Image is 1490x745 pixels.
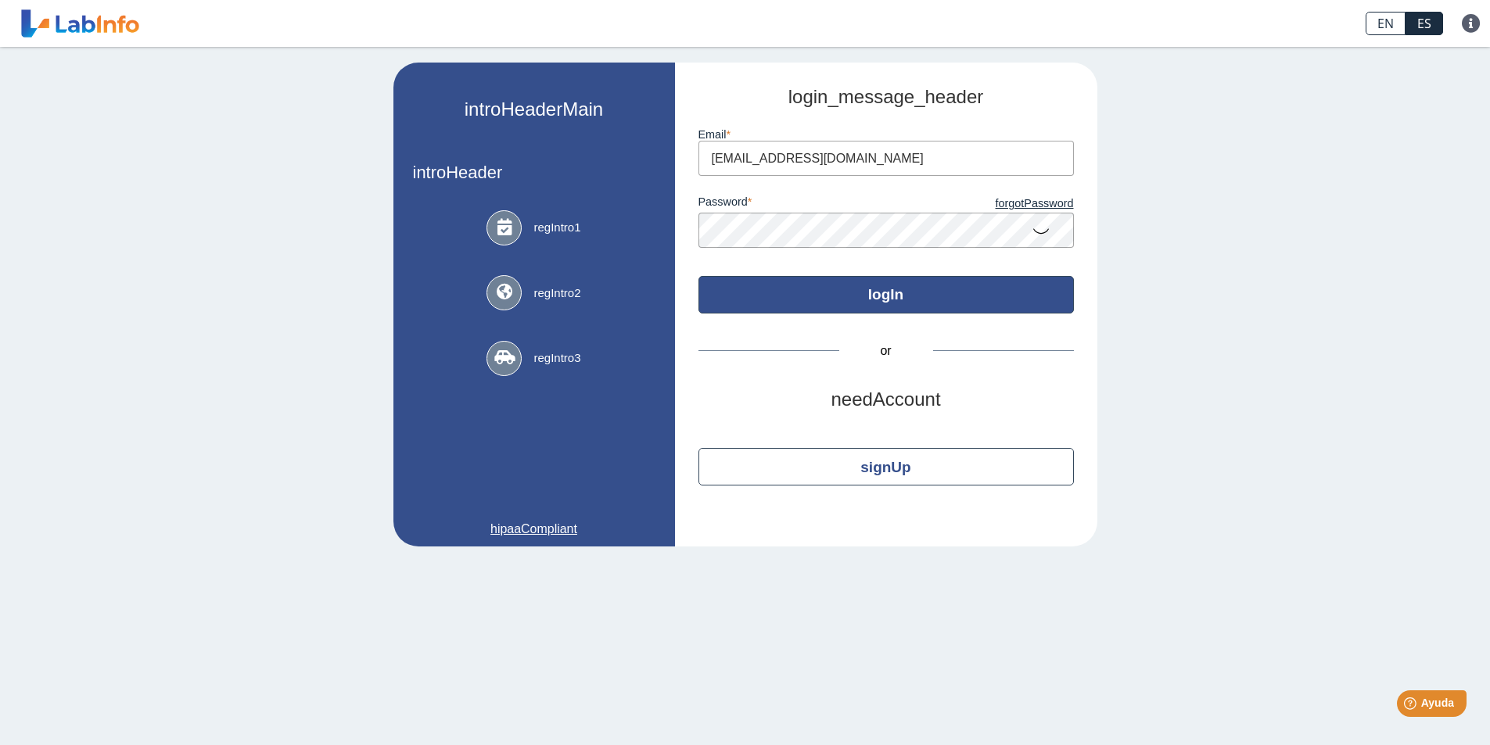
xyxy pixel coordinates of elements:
label: password [698,195,886,213]
button: signUp [698,448,1074,485]
iframe: Help widget launcher [1351,684,1473,728]
h2: needAccount [698,389,1074,411]
span: regIntro1 [533,219,580,237]
a: forgotPassword [886,195,1074,213]
a: ES [1406,12,1443,35]
a: hipaaCompliant [413,520,655,539]
h2: introHeaderMain [465,98,603,121]
a: EN [1366,12,1406,35]
span: regIntro2 [533,285,580,303]
h3: introHeader [413,163,655,182]
h2: login_message_header [698,86,1074,109]
label: email [698,128,1074,141]
button: logIn [698,276,1074,313]
span: regIntro3 [533,349,580,367]
span: or [839,342,933,360]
